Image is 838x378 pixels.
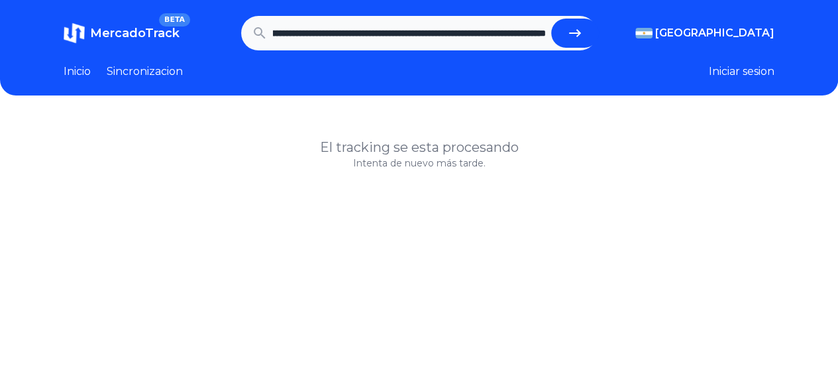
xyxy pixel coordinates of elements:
p: Intenta de nuevo más tarde. [64,157,774,170]
button: Iniciar sesion [709,64,774,80]
h1: El tracking se esta procesando [64,138,774,157]
img: MercadoTrack [64,23,85,44]
a: MercadoTrackBETA [64,23,180,44]
span: BETA [159,13,190,27]
span: MercadoTrack [90,26,180,40]
span: [GEOGRAPHIC_DATA] [655,25,774,41]
a: Sincronizacion [107,64,183,80]
a: Inicio [64,64,91,80]
button: [GEOGRAPHIC_DATA] [635,25,774,41]
img: Argentina [635,28,653,38]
